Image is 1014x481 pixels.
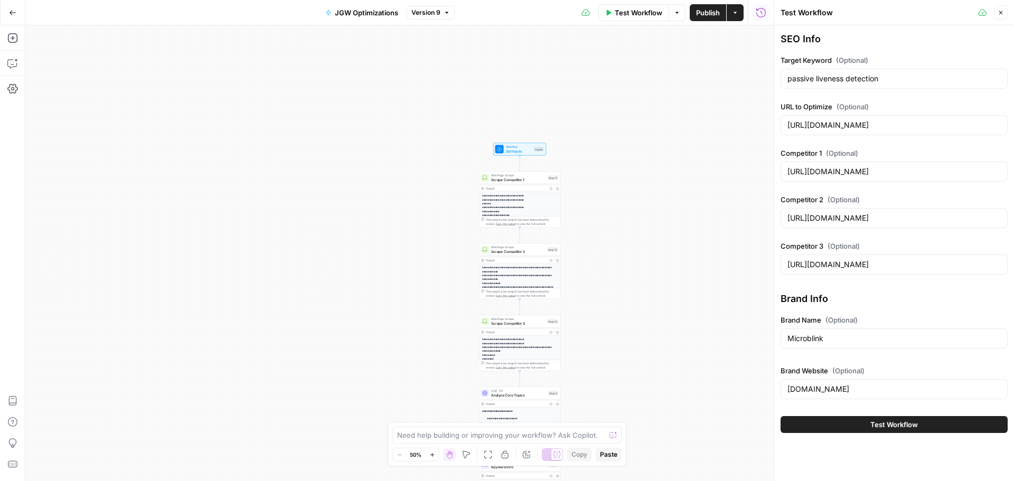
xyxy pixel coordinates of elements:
g: Edge from step_13 to step_5 [519,371,521,386]
div: Brand Info [781,291,1008,306]
span: (Optional) [828,241,860,251]
div: Output [486,330,546,334]
label: Competitor 2 [781,194,1008,205]
span: Scrape Competitor 1 [491,177,546,182]
span: JGW Optimizations [335,7,398,18]
g: Edge from step_11 to step_12 [519,228,521,243]
span: Web Page Scrape [491,173,546,177]
button: Publish [690,4,726,21]
span: Paste [600,450,617,459]
label: Competitor 3 [781,241,1008,251]
span: (Optional) [825,315,858,325]
span: Web Page Scrape [491,245,545,249]
span: 50% [410,450,421,459]
div: SEO Info [781,32,1008,46]
div: WorkflowSet InputsInputs [479,143,561,156]
span: Workflow [506,145,532,149]
span: Set Inputs [506,148,532,154]
span: Publish [696,7,720,18]
span: Copy the output [496,294,516,297]
span: Scrape Competitor 3 [491,320,545,326]
span: LLM · O3 [491,389,546,393]
span: Version 9 [411,8,440,17]
button: Version 9 [407,6,455,20]
span: Analyze Core Topics [491,392,546,398]
button: Test Workflow [781,416,1008,433]
div: Step 12 [547,247,558,252]
div: Output [486,186,546,191]
span: Copy the output [496,366,516,369]
button: Paste [596,448,622,461]
span: (Optional) [837,101,869,112]
span: (Optional) [826,148,858,158]
button: Test Workflow [598,4,669,21]
span: Scrape Competitor 2 [491,249,545,254]
label: Brand Name [781,315,1008,325]
div: Inputs [534,147,544,152]
div: Output [486,402,546,406]
span: Test Workflow [615,7,662,18]
label: Target Keyword [781,55,1008,65]
div: This output is too large & has been abbreviated for review. to view the full content. [486,361,558,370]
label: Competitor 1 [781,148,1008,158]
span: Copy [571,450,587,459]
div: Step 13 [547,319,558,324]
label: URL to Optimize [781,101,1008,112]
span: Copy the output [496,222,516,225]
span: Keyword Info [491,464,545,469]
div: Output [486,258,546,262]
span: Test Workflow [870,419,918,430]
g: Edge from step_12 to step_13 [519,299,521,315]
div: This output is too large & has been abbreviated for review. to view the full content. [486,218,558,226]
div: Step 11 [548,175,558,180]
span: (Optional) [828,194,860,205]
div: Step 5 [548,391,558,395]
div: This output is too large & has been abbreviated for review. to view the full content. [486,289,558,298]
button: Copy [567,448,591,461]
label: Brand Website [781,365,1008,376]
span: (Optional) [836,55,868,65]
button: JGW Optimizations [319,4,405,21]
div: Output [486,474,546,478]
span: (Optional) [832,365,865,376]
span: Web Page Scrape [491,317,545,321]
g: Edge from start to step_11 [519,156,521,171]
